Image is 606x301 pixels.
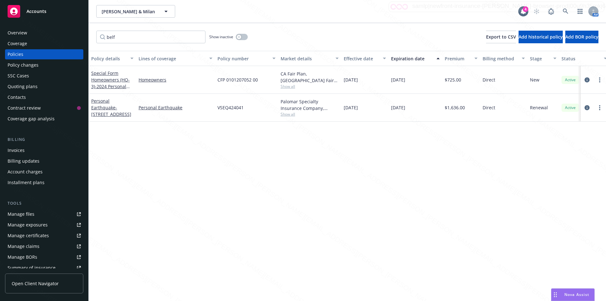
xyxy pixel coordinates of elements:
[519,31,563,43] button: Add historical policy
[5,136,83,143] div: Billing
[523,6,528,12] div: 4
[8,220,48,230] div: Manage exposures
[96,31,205,43] input: Filter by keyword...
[391,76,405,83] span: [DATE]
[5,39,83,49] a: Coverage
[442,51,480,66] button: Premium
[27,9,46,14] span: Accounts
[530,5,543,18] a: Start snowing
[596,104,603,111] a: more
[5,252,83,262] a: Manage BORs
[344,55,379,62] div: Effective date
[281,98,339,111] div: Palomar Specialty Insurance Company, Palomar, Arrowhead General Insurance Agency, Inc.
[281,70,339,84] div: CA Fair Plan, [GEOGRAPHIC_DATA] Fair plan
[344,76,358,83] span: [DATE]
[8,28,27,38] div: Overview
[8,71,29,81] div: SSC Cases
[12,280,59,287] span: Open Client Navigator
[519,34,563,40] span: Add historical policy
[217,104,244,111] span: VSEQ424041
[8,92,26,102] div: Contacts
[545,5,557,18] a: Report a Bug
[5,3,83,20] a: Accounts
[341,51,389,66] button: Effective date
[8,241,39,251] div: Manage claims
[583,76,591,84] a: circleInformation
[564,292,589,297] span: Nova Assist
[96,5,175,18] button: [PERSON_NAME] & Milan
[217,55,269,62] div: Policy number
[91,83,132,109] span: - 2024 Personal Homeowners Policy - [STREET_ADDRESS]
[91,98,131,117] a: Personal Earthquake
[8,252,37,262] div: Manage BORs
[596,76,603,84] a: more
[8,114,55,124] div: Coverage gap analysis
[91,70,132,109] a: Special Form Homeowners (HO-3)
[445,104,465,111] span: $1,636.00
[565,34,598,40] span: Add BOR policy
[5,49,83,59] a: Policies
[89,51,136,66] button: Policy details
[8,49,23,59] div: Policies
[583,104,591,111] a: circleInformation
[486,34,516,40] span: Export to CSV
[8,231,49,241] div: Manage certificates
[209,34,233,39] span: Show inactive
[136,51,215,66] button: Lines of coverage
[483,104,495,111] span: Direct
[5,71,83,81] a: SSC Cases
[5,103,83,113] a: Contract review
[445,76,461,83] span: $725.00
[139,76,212,83] a: Homeowners
[278,51,341,66] button: Market details
[5,156,83,166] a: Billing updates
[486,31,516,43] button: Export to CSV
[8,156,39,166] div: Billing updates
[389,51,442,66] button: Expiration date
[217,76,258,83] span: CFP 0101207052 00
[281,111,339,117] span: Show all
[574,5,586,18] a: Switch app
[8,81,38,92] div: Quoting plans
[8,60,39,70] div: Policy changes
[527,51,559,66] button: Stage
[565,31,598,43] button: Add BOR policy
[391,55,433,62] div: Expiration date
[5,167,83,177] a: Account charges
[139,55,205,62] div: Lines of coverage
[8,178,45,188] div: Installment plans
[483,55,518,62] div: Billing method
[530,55,550,62] div: Stage
[5,220,83,230] a: Manage exposures
[8,263,56,273] div: Summary of insurance
[530,104,548,111] span: Renewal
[5,28,83,38] a: Overview
[102,8,156,15] span: [PERSON_NAME] & Milan
[8,103,41,113] div: Contract review
[281,55,332,62] div: Market details
[551,288,595,301] button: Nova Assist
[215,51,278,66] button: Policy number
[445,55,471,62] div: Premium
[530,76,539,83] span: New
[5,81,83,92] a: Quoting plans
[5,263,83,273] a: Summary of insurance
[8,167,43,177] div: Account charges
[561,55,600,62] div: Status
[5,92,83,102] a: Contacts
[5,200,83,207] div: Tools
[559,5,572,18] a: Search
[483,76,495,83] span: Direct
[564,105,577,111] span: Active
[480,51,527,66] button: Billing method
[5,241,83,251] a: Manage claims
[8,39,27,49] div: Coverage
[8,209,34,219] div: Manage files
[344,104,358,111] span: [DATE]
[391,104,405,111] span: [DATE]
[8,145,25,155] div: Invoices
[139,104,212,111] a: Personal Earthquake
[5,178,83,188] a: Installment plans
[551,289,559,301] div: Drag to move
